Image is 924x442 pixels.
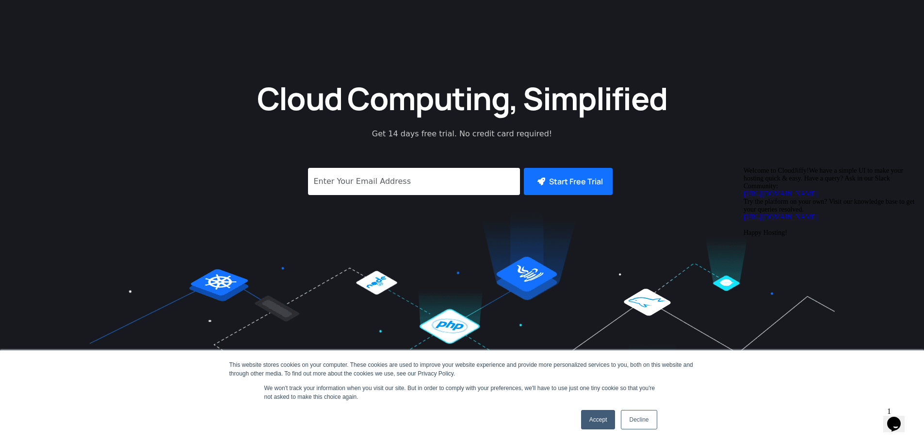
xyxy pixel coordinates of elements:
h1: Cloud Computing, Simplified [244,78,681,118]
a: Decline [621,410,657,429]
p: We won't track your information when you visit our site. But in order to comply with your prefere... [264,384,660,401]
iframe: chat widget [883,403,914,432]
input: Enter Your Email Address [308,168,520,195]
div: This website stores cookies on your computer. These cookies are used to improve your website expe... [229,360,695,378]
a: [URL][DOMAIN_NAME] [4,50,78,58]
span: Welcome to CloudJiffy!We have a simple UI to make your hosting quick & easy. Have a query? Ask in... [4,4,175,73]
a: [URL][DOMAIN_NAME] [4,27,78,34]
iframe: chat widget [740,163,914,398]
p: Get 14 days free trial. No credit card required! [329,128,596,140]
div: Welcome to CloudJiffy!We have a simple UI to make your hosting quick & easy. Have a query? Ask in... [4,4,178,74]
a: Accept [581,410,616,429]
button: Start Free Trial [524,168,613,195]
